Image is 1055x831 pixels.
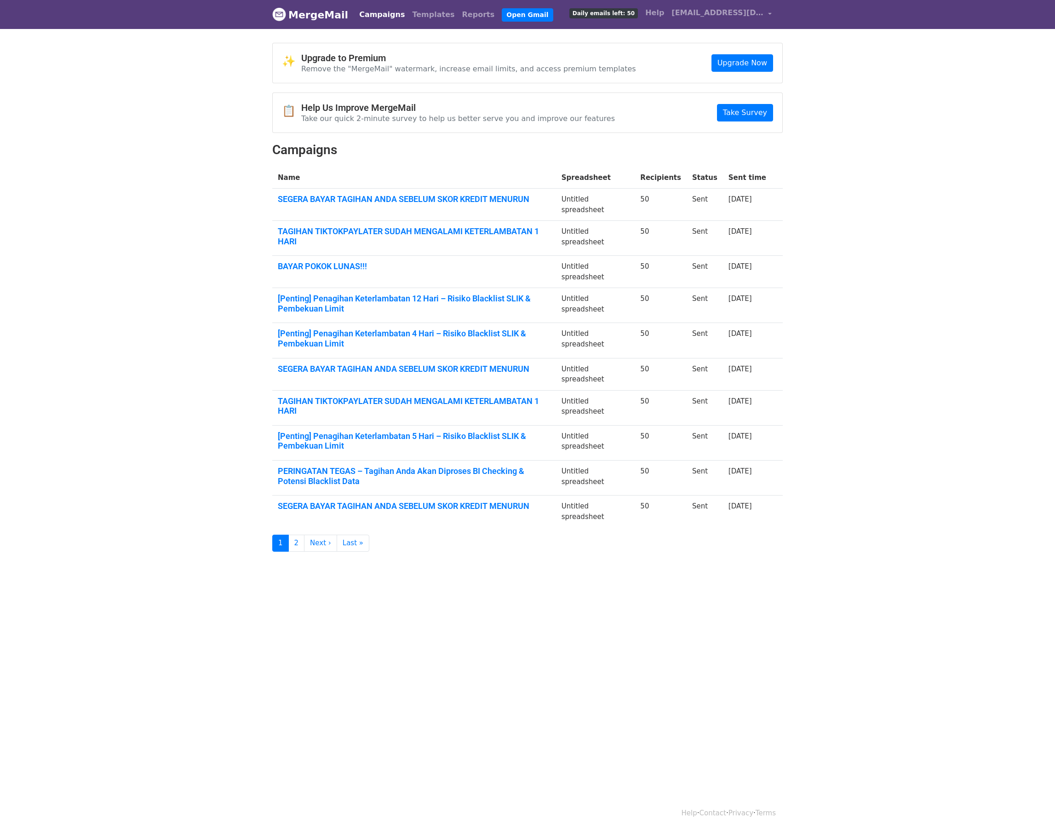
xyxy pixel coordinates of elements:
a: SEGERA BAYAR TAGIHAN ANDA SEBELUM SKOR KREDIT MENURUN [278,501,550,511]
span: [EMAIL_ADDRESS][DOMAIN_NAME] [671,7,763,18]
a: [Penting] Penagihan Keterlambatan 12 Hari – Risiko Blacklist SLIK & Pembekuan Limit [278,294,550,313]
td: 50 [635,288,687,323]
td: 50 [635,323,687,358]
td: Sent [687,189,723,221]
a: 1 [272,535,289,552]
td: Untitled spreadsheet [556,425,635,460]
a: Daily emails left: 50 [566,4,642,22]
a: 2 [288,535,305,552]
a: [DATE] [728,227,752,236]
td: 50 [635,358,687,390]
a: Reports [459,6,499,24]
span: ✨ [282,55,301,68]
a: [EMAIL_ADDRESS][DOMAIN_NAME] [668,4,775,25]
td: 50 [635,461,687,496]
a: Open Gmail [502,8,553,22]
a: [DATE] [728,195,752,203]
td: Untitled spreadsheet [556,189,635,221]
td: Untitled spreadsheet [556,323,635,358]
a: [DATE] [728,365,752,373]
a: Last » [337,535,369,552]
td: 50 [635,189,687,221]
th: Sent time [723,167,772,189]
p: Remove the "MergeMail" watermark, increase email limits, and access premium templates [301,64,636,74]
a: [Penting] Penagihan Keterlambatan 5 Hari – Risiko Blacklist SLIK & Pembekuan Limit [278,431,550,451]
a: Take Survey [717,104,773,121]
a: Upgrade Now [711,54,773,72]
a: Templates [408,6,458,24]
span: 📋 [282,104,301,118]
a: Campaigns [355,6,408,24]
a: SEGERA BAYAR TAGIHAN ANDA SEBELUM SKOR KREDIT MENURUN [278,194,550,204]
img: MergeMail logo [272,7,286,21]
h2: Campaigns [272,142,783,158]
h4: Upgrade to Premium [301,52,636,63]
a: MergeMail [272,5,348,24]
a: Contact [700,809,726,817]
th: Status [687,167,723,189]
td: Untitled spreadsheet [556,288,635,323]
a: SEGERA BAYAR TAGIHAN ANDA SEBELUM SKOR KREDIT MENURUN [278,364,550,374]
a: Terms [756,809,776,817]
a: Privacy [728,809,753,817]
a: TAGIHAN TIKTOKPAYLATER SUDAH MENGALAMI KETERLAMBATAN 1 HARI [278,226,550,246]
a: [Penting] Penagihan Keterlambatan 4 Hari – Risiko Blacklist SLIK & Pembekuan Limit [278,329,550,348]
a: TAGIHAN TIKTOKPAYLATER SUDAH MENGALAMI KETERLAMBATAN 1 HARI [278,396,550,416]
td: 50 [635,496,687,528]
td: Sent [687,288,723,323]
a: PERINGATAN TEGAS – Tagihan Anda Akan Diproses BI Checking & Potensi Blacklist Data [278,466,550,486]
td: Sent [687,496,723,528]
a: [DATE] [728,262,752,271]
th: Spreadsheet [556,167,635,189]
td: Sent [687,425,723,460]
td: Untitled spreadsheet [556,358,635,390]
a: [DATE] [728,397,752,405]
td: Untitled spreadsheet [556,221,635,256]
td: Sent [687,461,723,496]
a: [DATE] [728,502,752,510]
td: Untitled spreadsheet [556,496,635,528]
td: 50 [635,425,687,460]
a: BAYAR POKOK LUNAS!!! [278,261,550,271]
td: 50 [635,390,687,425]
h4: Help Us Improve MergeMail [301,102,615,113]
a: Help [682,809,697,817]
span: Daily emails left: 50 [569,8,638,18]
a: [DATE] [728,294,752,303]
td: Sent [687,323,723,358]
td: Untitled spreadsheet [556,256,635,288]
td: Untitled spreadsheet [556,390,635,425]
td: Sent [687,221,723,256]
td: Sent [687,256,723,288]
a: [DATE] [728,329,752,338]
a: Help [642,4,668,22]
th: Name [272,167,556,189]
p: Take our quick 2-minute survey to help us better serve you and improve our features [301,114,615,123]
td: Sent [687,390,723,425]
td: 50 [635,256,687,288]
td: Sent [687,358,723,390]
a: [DATE] [728,432,752,440]
th: Recipients [635,167,687,189]
td: Untitled spreadsheet [556,461,635,496]
td: 50 [635,221,687,256]
a: Next › [304,535,337,552]
a: [DATE] [728,467,752,475]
